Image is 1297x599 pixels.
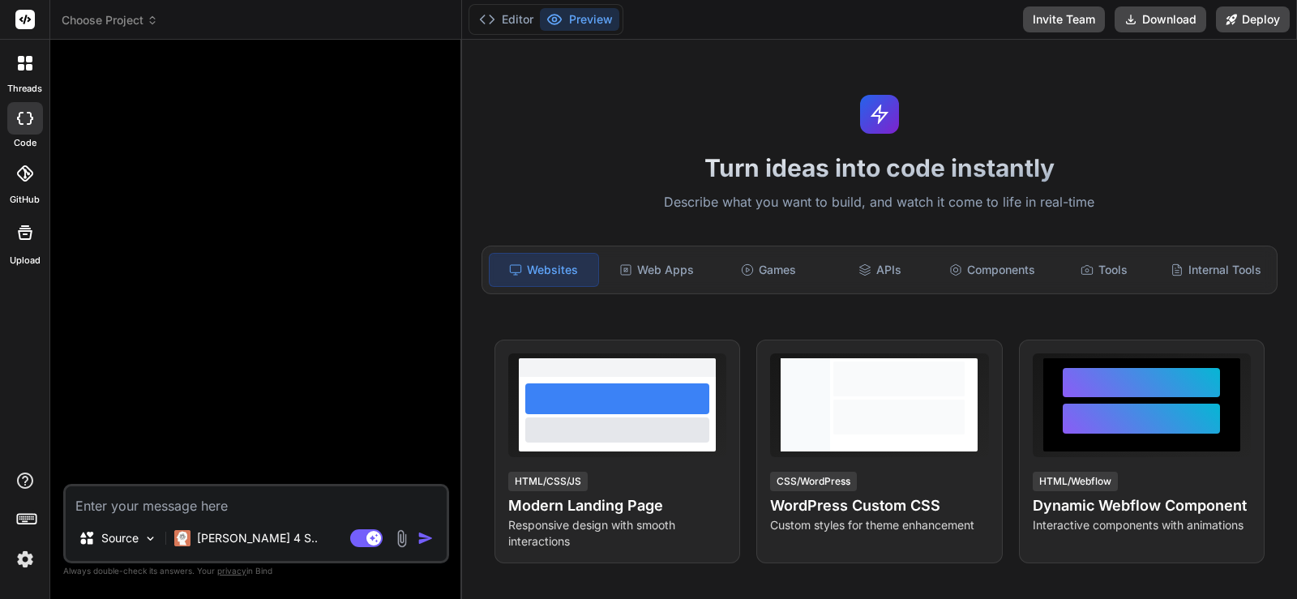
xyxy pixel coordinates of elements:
[1033,517,1251,533] p: Interactive components with animations
[472,153,1287,182] h1: Turn ideas into code instantly
[508,517,726,550] p: Responsive design with smooth interactions
[217,566,246,575] span: privacy
[1033,494,1251,517] h4: Dynamic Webflow Component
[1162,253,1270,287] div: Internal Tools
[63,563,449,579] p: Always double-check its answers. Your in Bind
[62,12,158,28] span: Choose Project
[770,472,857,491] div: CSS/WordPress
[174,530,190,546] img: Claude 4 Sonnet
[540,8,619,31] button: Preview
[1115,6,1206,32] button: Download
[143,532,157,546] img: Pick Models
[714,253,823,287] div: Games
[101,530,139,546] p: Source
[7,82,42,96] label: threads
[1033,472,1118,491] div: HTML/Webflow
[489,253,599,287] div: Websites
[508,494,726,517] h4: Modern Landing Page
[602,253,711,287] div: Web Apps
[10,193,40,207] label: GitHub
[1216,6,1290,32] button: Deploy
[1023,6,1105,32] button: Invite Team
[508,472,588,491] div: HTML/CSS/JS
[938,253,1047,287] div: Components
[473,8,540,31] button: Editor
[197,530,318,546] p: [PERSON_NAME] 4 S..
[770,517,988,533] p: Custom styles for theme enhancement
[472,192,1287,213] p: Describe what you want to build, and watch it come to life in real-time
[1050,253,1158,287] div: Tools
[11,546,39,573] img: settings
[417,530,434,546] img: icon
[14,136,36,150] label: code
[10,254,41,267] label: Upload
[392,529,411,548] img: attachment
[826,253,935,287] div: APIs
[770,494,988,517] h4: WordPress Custom CSS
